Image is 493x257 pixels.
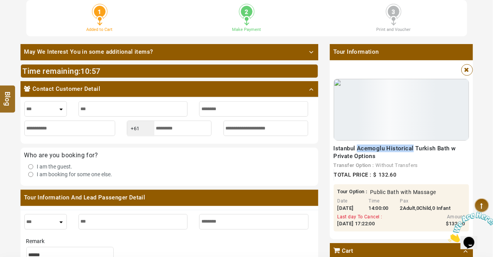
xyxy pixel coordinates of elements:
[338,188,367,196] span: Tour Option :
[426,214,465,220] div: Amount
[416,205,431,211] span: 0Child
[20,190,318,206] span: Tour Information And Lead Passenger Detail
[81,66,101,76] span: :
[369,205,394,212] div: 14:00:00
[3,3,51,34] img: Chat attention grabber
[379,172,396,178] span: 132.60
[338,220,382,228] div: [DATE] 17:22:00
[92,66,101,76] span: 57
[3,92,13,98] span: Blog
[400,198,451,204] div: Pax
[334,145,456,160] span: Istanbul Acemoglu Historical Turkish Bath w Private Options
[179,27,314,32] h3: Make Payment
[400,205,451,212] div: , ,
[26,238,45,244] span: Remark
[388,6,399,17] span: 3
[330,44,473,60] span: Tour Information
[445,209,493,245] iframe: chat widget
[32,85,100,93] span: Contact Customer Detail
[432,205,450,211] span: 0 Infant
[37,163,73,170] label: I am the guest.
[369,198,394,204] div: Time
[37,170,113,178] label: I am booking for some one else.
[326,27,461,32] h3: Print and Voucher
[338,198,363,204] div: Date
[375,162,418,168] span: Without Transfers
[342,247,353,255] span: Cart
[32,27,167,32] h3: Added to Cart
[241,6,252,17] span: 2
[23,66,81,76] span: Time remaining:
[334,172,372,178] span: Total Price :
[94,6,106,17] span: 1
[374,172,377,178] span: $
[338,214,382,220] div: Last day To Cancel :
[81,66,90,76] span: 10
[400,205,415,211] span: 2Adult
[334,79,469,141] img: 4_optimized_150.jpg
[24,151,314,159] div: Who are you booking for?
[20,44,318,60] a: May We Interest You in some additional items?
[338,205,363,212] div: [DATE]
[370,188,436,196] span: Public Bath with Massage
[334,162,374,168] b: Transfer Option :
